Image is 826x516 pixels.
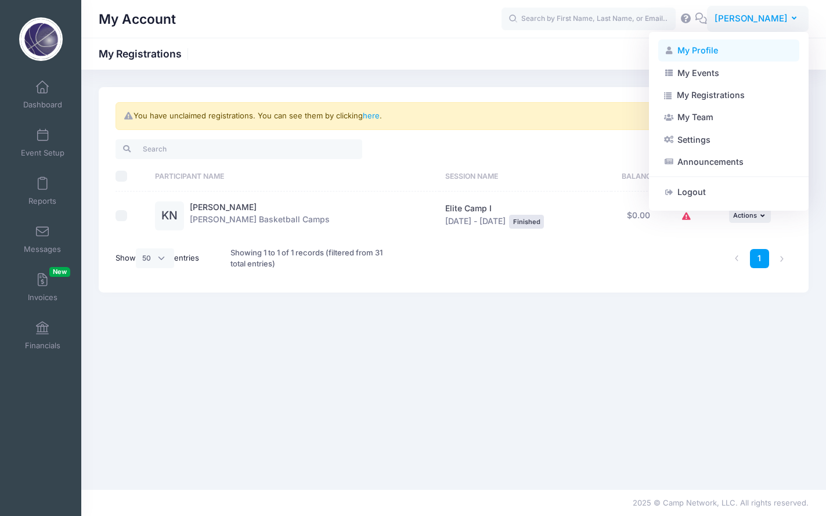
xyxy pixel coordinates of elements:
a: My Profile [658,39,799,62]
span: Dashboard [23,100,62,110]
input: Search by First Name, Last Name, or Email... [502,8,676,31]
a: Financials [15,315,70,356]
div: Showing 1 to 1 of 1 records (filtered from 31 total entries) [230,240,391,277]
div: Finished [509,215,544,229]
span: Event Setup [21,148,64,158]
a: KN [155,211,184,221]
span: Actions [733,211,757,219]
span: Reports [28,196,56,206]
span: Messages [24,244,61,254]
a: Settings [658,128,799,150]
td: $0.00 [611,192,665,240]
div: [PERSON_NAME] Basketball Camps [190,201,330,230]
a: Dashboard [15,74,70,115]
a: here [363,111,380,120]
th: Select All [116,161,149,192]
a: InvoicesNew [15,267,70,308]
a: [PERSON_NAME] [190,202,257,212]
th: Session Name: activate to sort column ascending [439,161,611,192]
span: 2025 © Camp Network, LLC. All rights reserved. [633,498,809,507]
a: Reports [15,171,70,211]
span: Elite Camp I [445,203,492,213]
a: Announcements [658,151,799,173]
button: Actions [729,209,771,223]
h1: My Registrations [99,48,192,60]
span: Invoices [28,293,57,302]
span: New [49,267,70,277]
a: Event Setup [15,122,70,163]
a: Messages [15,219,70,259]
button: [PERSON_NAME] [707,6,809,33]
input: Search [116,139,362,159]
a: 1 [750,249,769,268]
a: My Team [658,106,799,128]
span: [PERSON_NAME] [715,12,788,25]
a: My Registrations [658,84,799,106]
select: Showentries [136,248,174,268]
span: Financials [25,341,60,351]
div: [DATE] - [DATE] [445,203,606,229]
a: My Events [658,62,799,84]
div: KN [155,201,184,230]
div: You have unclaimed registrations. You can see them by clicking . [116,102,792,130]
img: Sean O'Regan Basketball Camps [19,17,63,61]
label: Show entries [116,248,199,268]
a: Logout [658,181,799,203]
th: Participant Name: activate to sort column ascending [149,161,439,192]
h1: My Account [99,6,176,33]
th: Balance: activate to sort column ascending [611,161,665,192]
